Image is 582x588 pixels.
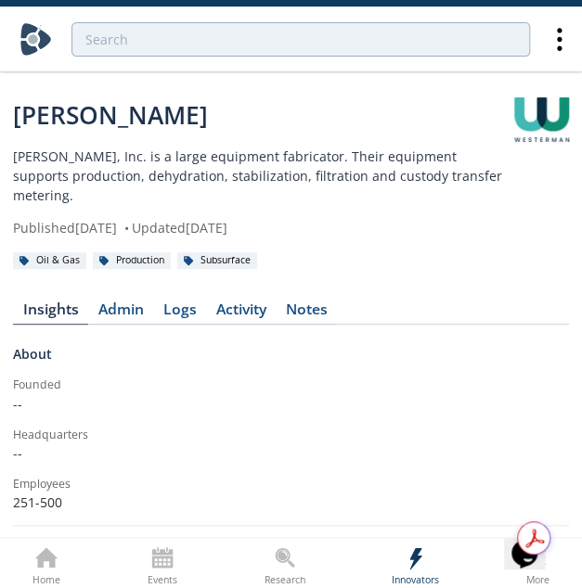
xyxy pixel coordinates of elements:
[252,544,318,588] a: Research
[19,544,73,588] a: Home
[135,544,190,588] a: Events
[286,302,328,317] div: Notes
[13,427,569,443] div: Headquarters
[121,219,132,236] span: •
[13,218,514,237] div: Published [DATE] Updated [DATE]
[265,570,305,588] div: Research
[19,23,52,56] img: Home
[13,147,514,205] p: [PERSON_NAME], Inc. is a large equipment fabricator. Their equipment supports production, dehydra...
[32,570,60,588] div: Home
[93,252,171,269] div: Production
[504,514,563,569] iframe: chat widget
[13,344,569,377] div: About
[148,570,177,588] div: Events
[13,476,569,492] div: Employees
[13,302,88,325] a: Insights
[177,252,257,269] div: Subsurface
[276,302,337,325] a: Notes
[13,252,86,269] div: Oil & Gas
[392,570,439,588] div: Innovators
[71,22,530,57] input: Advanced Search
[379,544,452,588] a: Innovators
[13,492,569,512] p: 251-500
[88,302,153,325] a: Admin
[13,377,569,393] div: Founded
[526,570,550,588] div: More
[13,97,514,134] div: [PERSON_NAME]
[13,443,569,463] p: --
[153,302,206,325] a: Logs
[206,302,276,325] a: Activity
[13,394,569,414] p: --
[23,302,79,317] div: Insights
